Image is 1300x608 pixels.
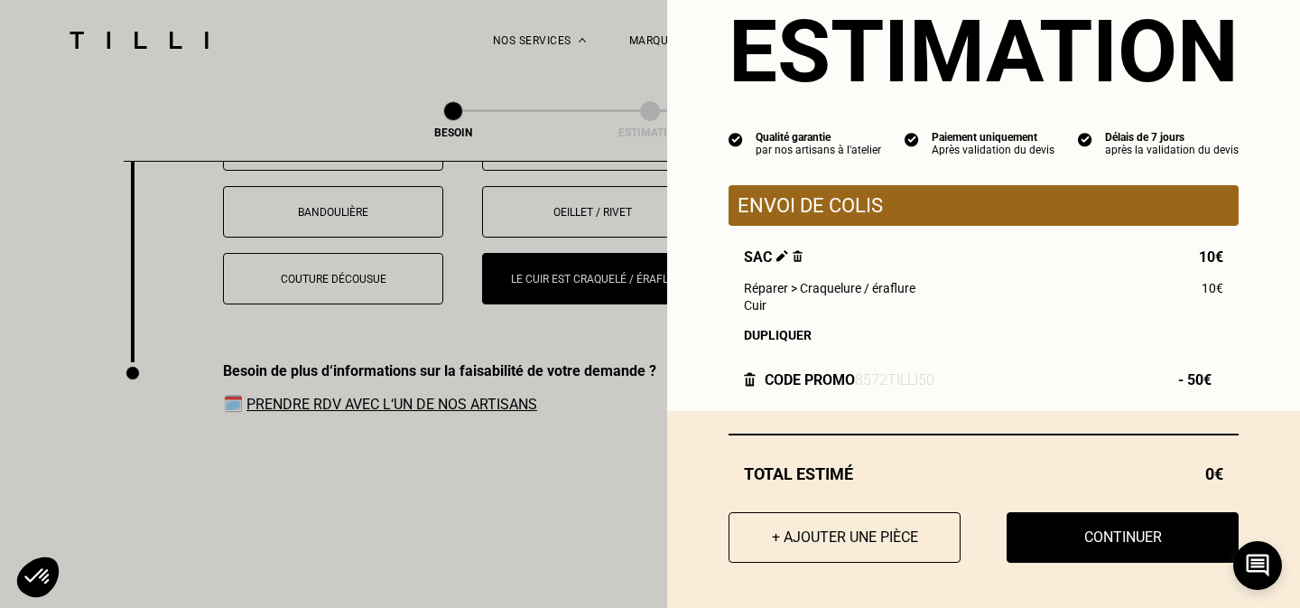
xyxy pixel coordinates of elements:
section: Estimation [729,1,1239,102]
div: Délais de 7 jours [1105,131,1239,144]
span: - 50€ [1178,371,1223,388]
span: Réparer > Craquelure / éraflure [744,281,915,295]
div: Qualité garantie [756,131,881,144]
span: Cuir [744,298,766,313]
span: 0€ [1205,464,1223,483]
img: Éditer [776,250,788,262]
img: Supprimer [793,250,803,262]
div: Code promo [765,371,855,388]
div: Total estimé [729,464,1239,483]
span: Sac [744,248,803,266]
span: 10€ [1202,281,1223,295]
div: Dupliquer [744,328,1223,342]
img: icon list info [1078,131,1092,147]
div: après la validation du devis [1105,144,1239,156]
button: Continuer [1007,512,1239,563]
p: Envoi de colis [738,194,1230,217]
img: icon list info [729,131,743,147]
button: + Ajouter une pièce [729,512,961,563]
span: 10€ [1199,248,1223,266]
div: 8572TILLI50 [855,371,934,388]
div: Après validation du devis [932,144,1054,156]
div: Paiement uniquement [932,131,1054,144]
img: icon list info [905,131,919,147]
div: par nos artisans à l'atelier [756,144,881,156]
